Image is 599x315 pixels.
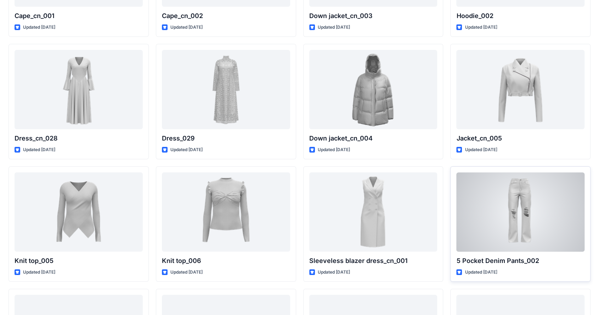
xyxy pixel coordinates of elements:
[465,24,497,31] p: Updated [DATE]
[170,146,203,154] p: Updated [DATE]
[318,146,350,154] p: Updated [DATE]
[15,50,143,129] a: Dress_cn_028
[318,24,350,31] p: Updated [DATE]
[162,11,290,21] p: Cape_cn_002
[309,256,437,266] p: Sleeveless blazer dress_cn_001
[23,269,55,276] p: Updated [DATE]
[162,50,290,129] a: Dress_029
[15,133,143,143] p: Dress_cn_028
[15,172,143,252] a: Knit top_005
[456,256,584,266] p: 5 Pocket Denim Pants_002
[170,24,203,31] p: Updated [DATE]
[162,133,290,143] p: Dress_029
[170,269,203,276] p: Updated [DATE]
[456,11,584,21] p: Hoodie_002
[318,269,350,276] p: Updated [DATE]
[309,11,437,21] p: Down jacket_cn_003
[465,269,497,276] p: Updated [DATE]
[162,172,290,252] a: Knit top_006
[23,146,55,154] p: Updated [DATE]
[162,256,290,266] p: Knit top_006
[15,11,143,21] p: Cape_cn_001
[456,50,584,129] a: Jacket_cn_005
[465,146,497,154] p: Updated [DATE]
[23,24,55,31] p: Updated [DATE]
[15,256,143,266] p: Knit top_005
[309,133,437,143] p: Down jacket_cn_004
[309,50,437,129] a: Down jacket_cn_004
[456,172,584,252] a: 5 Pocket Denim Pants_002
[309,172,437,252] a: Sleeveless blazer dress_cn_001
[456,133,584,143] p: Jacket_cn_005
